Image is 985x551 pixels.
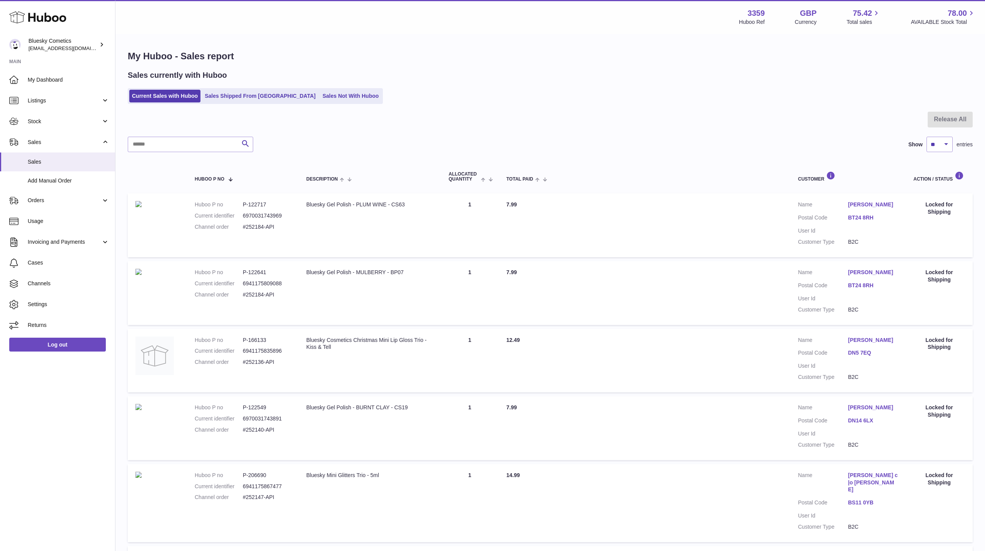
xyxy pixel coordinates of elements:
[848,214,898,221] a: BT24 8RH
[798,404,848,413] dt: Name
[243,483,291,490] dd: 6941175867477
[848,373,898,381] dd: B2C
[28,158,109,166] span: Sales
[243,404,291,411] dd: P-122549
[798,499,848,508] dt: Postal Code
[28,118,101,125] span: Stock
[195,212,243,219] dt: Current identifier
[195,494,243,501] dt: Channel order
[848,238,898,246] dd: B2C
[506,269,517,275] span: 7.99
[506,404,517,410] span: 7.99
[28,259,109,266] span: Cases
[441,329,499,393] td: 1
[243,347,291,355] dd: 6941175835896
[135,269,142,275] img: bluesky-gel-polish-mulberry-bp07-available-at-the-bullring-dull-purple-solid-cosmetics-violet-vas...
[28,197,101,204] span: Orders
[957,141,973,148] span: entries
[28,238,101,246] span: Invoicing and Payments
[798,227,848,234] dt: User Id
[798,171,898,182] div: Customer
[28,301,109,308] span: Settings
[243,494,291,501] dd: #252147-API
[795,18,817,26] div: Currency
[195,280,243,287] dt: Current identifier
[306,472,433,479] div: Bluesky Mini Glitters Trio - 5ml
[506,337,520,343] span: 12.49
[243,280,291,287] dd: 6941175809088
[798,201,848,210] dt: Name
[798,512,848,519] dt: User Id
[9,39,21,50] img: info@blueskycosmetics.co.uk
[853,8,872,18] span: 75.42
[243,269,291,276] dd: P-122641
[195,404,243,411] dt: Huboo P no
[848,306,898,313] dd: B2C
[798,362,848,370] dt: User Id
[848,499,898,506] a: BS11 0YB
[848,201,898,208] a: [PERSON_NAME]
[195,291,243,298] dt: Channel order
[846,8,881,26] a: 75.42 Total sales
[306,177,338,182] span: Description
[798,214,848,223] dt: Postal Code
[28,37,98,52] div: Bluesky Cometics
[28,45,113,51] span: [EMAIL_ADDRESS][DOMAIN_NAME]
[739,18,765,26] div: Huboo Ref
[243,223,291,231] dd: #252184-API
[306,337,433,351] div: Bluesky Cosmetics Christmas Mini Lip Gloss Trio - Kiss & Tell
[28,280,109,287] span: Channels
[243,201,291,208] dd: P-122717
[848,472,898,494] a: [PERSON_NAME] c|o [PERSON_NAME]
[798,373,848,381] dt: Customer Type
[195,472,243,479] dt: Huboo P no
[135,472,142,478] img: bluesky-mini-glitters-trio-5ml-glitter-multi-party-gel-polish-cosmetics-red-nail-626.jpg
[911,8,976,26] a: 78.00 AVAILABLE Stock Total
[848,282,898,289] a: BT24 8RH
[798,349,848,358] dt: Postal Code
[506,201,517,208] span: 7.99
[28,97,101,104] span: Listings
[195,483,243,490] dt: Current identifier
[28,322,109,329] span: Returns
[243,426,291,434] dd: #252140-API
[135,404,142,410] img: bluesky-gel-polish-burnt-clay-cs19-available-at-the-bullring-dark-fire-orange-solid-cosmetics-spo...
[202,90,318,102] a: Sales Shipped From [GEOGRAPHIC_DATA]
[748,8,765,18] strong: 3359
[243,472,291,479] dd: P-206690
[28,218,109,225] span: Usage
[243,212,291,219] dd: 6970031743969
[195,347,243,355] dt: Current identifier
[913,472,965,486] div: Locked for Shipping
[129,90,200,102] a: Current Sales with Huboo
[798,306,848,313] dt: Customer Type
[800,8,816,18] strong: GBP
[28,76,109,84] span: My Dashboard
[28,177,109,184] span: Add Manual Order
[848,349,898,357] a: DN5 7EQ
[195,426,243,434] dt: Channel order
[128,70,227,80] h2: Sales currently with Huboo
[913,171,965,182] div: Action / Status
[441,261,499,325] td: 1
[195,337,243,344] dt: Huboo P no
[441,464,499,542] td: 1
[195,358,243,366] dt: Channel order
[28,139,101,146] span: Sales
[243,358,291,366] dd: #252136-API
[798,238,848,246] dt: Customer Type
[798,295,848,302] dt: User Id
[798,417,848,426] dt: Postal Code
[320,90,381,102] a: Sales Not With Huboo
[243,291,291,298] dd: #252184-API
[195,201,243,208] dt: Huboo P no
[913,201,965,216] div: Locked for Shipping
[506,177,533,182] span: Total paid
[913,337,965,351] div: Locked for Shipping
[798,472,848,496] dt: Name
[128,50,973,62] h1: My Huboo - Sales report
[798,430,848,437] dt: User Id
[506,472,520,478] span: 14.99
[798,269,848,278] dt: Name
[798,337,848,346] dt: Name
